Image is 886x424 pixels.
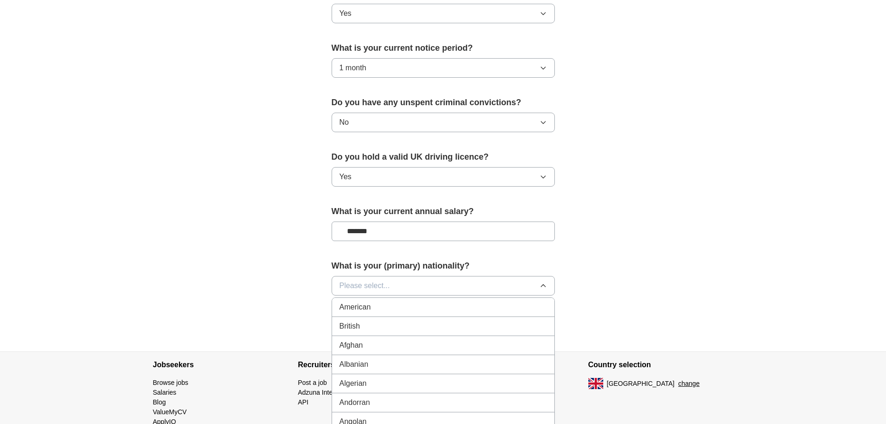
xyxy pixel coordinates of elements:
button: change [678,379,699,389]
a: Salaries [153,389,177,396]
a: Adzuna Intelligence [298,389,355,396]
span: Andorran [340,397,370,408]
img: UK flag [588,378,603,389]
button: 1 month [332,58,555,78]
label: What is your current annual salary? [332,205,555,218]
label: Do you have any unspent criminal convictions? [332,96,555,109]
span: British [340,321,360,332]
span: [GEOGRAPHIC_DATA] [607,379,675,389]
span: American [340,302,371,313]
button: Yes [332,4,555,23]
button: Please select... [332,276,555,296]
label: What is your current notice period? [332,42,555,54]
a: Blog [153,398,166,406]
span: Algerian [340,378,367,389]
label: Do you hold a valid UK driving licence? [332,151,555,163]
span: Please select... [340,280,390,291]
a: Browse jobs [153,379,188,386]
a: Post a job [298,379,327,386]
span: Albanian [340,359,368,370]
span: 1 month [340,62,366,74]
span: No [340,117,349,128]
label: What is your (primary) nationality? [332,260,555,272]
button: Yes [332,167,555,187]
a: API [298,398,309,406]
span: Afghan [340,340,363,351]
h4: Country selection [588,352,733,378]
button: No [332,113,555,132]
span: Yes [340,171,352,182]
a: ValueMyCV [153,408,187,416]
span: Yes [340,8,352,19]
